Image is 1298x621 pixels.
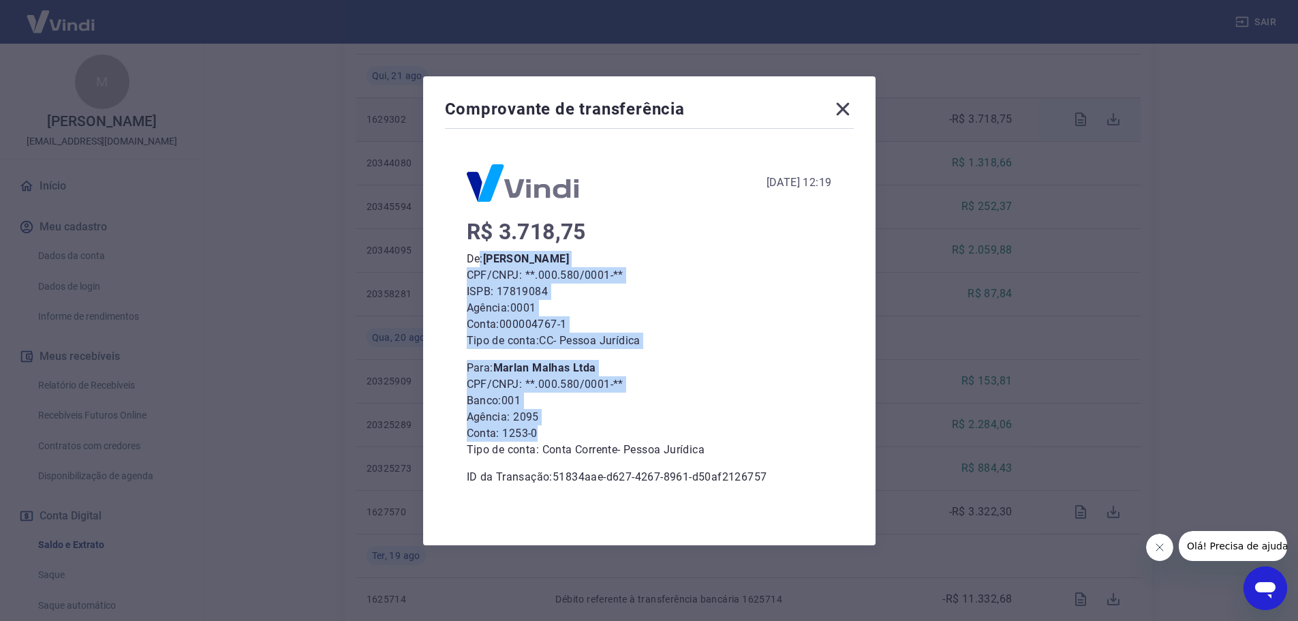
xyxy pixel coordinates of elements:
p: Conta: 1253-0 [467,425,832,442]
p: Conta: 000004767-1 [467,316,832,333]
b: Marlan Malhas Ltda [493,361,596,374]
p: ID da Transação: 51834aae-d627-4267-8961-d50af2126757 [467,469,832,485]
iframe: Fechar mensagem [1146,534,1173,561]
iframe: Mensagem da empresa [1179,531,1287,561]
iframe: Botão para abrir a janela de mensagens [1243,566,1287,610]
b: [PERSON_NAME] [483,252,569,265]
p: ISPB: 17819084 [467,284,832,300]
span: Olá! Precisa de ajuda? [8,10,114,20]
p: Tipo de conta: CC - Pessoa Jurídica [467,333,832,349]
p: Agência: 0001 [467,300,832,316]
p: Agência: 2095 [467,409,832,425]
div: [DATE] 12:19 [767,175,832,191]
p: Tipo de conta: Conta Corrente - Pessoa Jurídica [467,442,832,458]
div: Comprovante de transferência [445,98,854,125]
p: CPF/CNPJ: **.000.580/0001-** [467,376,832,393]
p: CPF/CNPJ: **.000.580/0001-** [467,267,832,284]
p: Para: [467,360,832,376]
p: Banco: 001 [467,393,832,409]
img: Logo [467,164,578,202]
p: De: [467,251,832,267]
span: R$ 3.718,75 [467,219,586,245]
